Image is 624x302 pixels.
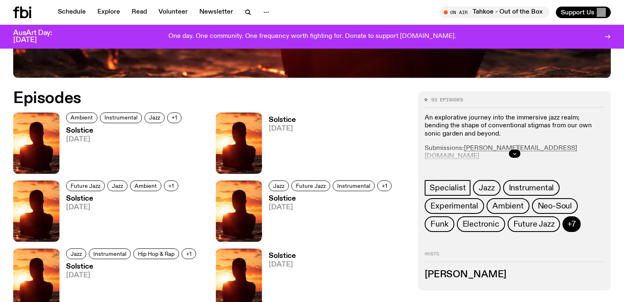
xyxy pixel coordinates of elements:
[13,112,59,174] img: A girl standing in the ocean as waist level, staring into the rise of the sun.
[186,251,191,257] span: +1
[269,180,289,191] a: Jazz
[59,195,181,242] a: Solstice[DATE]
[431,98,463,102] span: 93 episodes
[296,183,326,189] span: Future Jazz
[269,117,296,124] h3: Solstice
[508,216,560,232] a: Future Jazz
[168,183,174,189] span: +1
[269,125,296,132] span: [DATE]
[13,30,66,44] h3: AusArt Day: [DATE]
[100,112,142,123] a: Instrumental
[538,201,572,211] span: Neo-Soul
[107,180,128,191] a: Jazz
[563,216,581,232] button: +7
[13,180,59,242] img: A girl standing in the ocean as waist level, staring into the rise of the sun.
[167,112,182,123] button: +1
[513,220,555,229] span: Future Jazz
[66,272,199,279] span: [DATE]
[66,127,184,134] h3: Solstice
[135,183,157,189] span: Ambient
[425,114,604,138] p: An explorative journey into the immersive jazz realm; bending the shape of conventional stigmas f...
[66,263,199,270] h3: Solstice
[473,180,500,196] a: Jazz
[194,7,238,18] a: Newsletter
[377,180,392,191] button: +1
[561,9,594,16] span: Support Us
[66,248,86,259] a: Jazz
[556,7,611,18] button: Support Us
[216,180,262,242] img: A girl standing in the ocean as waist level, staring into the rise of the sun.
[430,183,466,192] span: Specialist
[291,180,330,191] a: Future Jazz
[104,115,137,121] span: Instrumental
[269,204,394,211] span: [DATE]
[216,112,262,174] img: A girl standing in the ocean as waist level, staring into the rise of the sun.
[66,136,184,143] span: [DATE]
[269,195,394,202] h3: Solstice
[273,183,284,189] span: Jazz
[13,91,408,106] h2: Episodes
[53,7,91,18] a: Schedule
[164,180,178,191] button: +1
[89,248,131,259] a: Instrumental
[430,201,478,211] span: Experimental
[503,180,560,196] a: Instrumental
[71,183,100,189] span: Future Jazz
[149,115,160,121] span: Jazz
[509,183,554,192] span: Instrumental
[66,204,181,211] span: [DATE]
[138,251,175,257] span: Hip Hop & Rap
[430,220,448,229] span: Funk
[127,7,152,18] a: Read
[487,198,529,214] a: Ambient
[440,7,549,18] button: On AirTahkoe - Out of the Box
[479,183,494,192] span: Jazz
[112,183,123,189] span: Jazz
[269,253,296,260] h3: Solstice
[262,117,296,174] a: Solstice[DATE]
[425,180,470,196] a: Specialist
[59,127,184,174] a: Solstice[DATE]
[337,183,370,189] span: Instrumental
[130,180,161,191] a: Ambient
[71,251,82,257] span: Jazz
[425,216,454,232] a: Funk
[262,195,394,242] a: Solstice[DATE]
[492,201,524,211] span: Ambient
[154,7,193,18] a: Volunteer
[133,248,179,259] a: Hip Hop & Rap
[333,180,375,191] a: Instrumental
[172,115,177,121] span: +1
[144,112,165,123] a: Jazz
[269,261,296,268] span: [DATE]
[93,251,126,257] span: Instrumental
[382,183,387,189] span: +1
[92,7,125,18] a: Explore
[425,252,604,262] h2: Hosts
[457,216,505,232] a: Electronic
[463,220,499,229] span: Electronic
[425,270,604,279] h3: [PERSON_NAME]
[425,198,484,214] a: Experimental
[532,198,578,214] a: Neo-Soul
[567,220,576,229] span: +7
[71,115,93,121] span: Ambient
[168,33,456,40] p: One day. One community. One frequency worth fighting for. Donate to support [DOMAIN_NAME].
[182,248,196,259] button: +1
[66,195,181,202] h3: Solstice
[66,112,97,123] a: Ambient
[66,180,105,191] a: Future Jazz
